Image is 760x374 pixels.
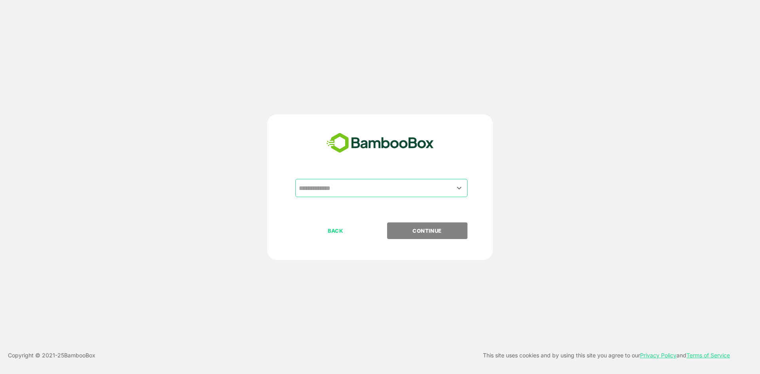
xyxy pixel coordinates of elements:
a: Privacy Policy [640,352,676,359]
p: Copyright © 2021- 25 BambooBox [8,351,95,360]
img: bamboobox [322,130,438,156]
button: Open [454,182,465,193]
button: CONTINUE [387,222,467,239]
p: BACK [296,226,375,235]
p: CONTINUE [388,226,467,235]
a: Terms of Service [686,352,730,359]
button: BACK [295,222,376,239]
p: This site uses cookies and by using this site you agree to our and [483,351,730,360]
